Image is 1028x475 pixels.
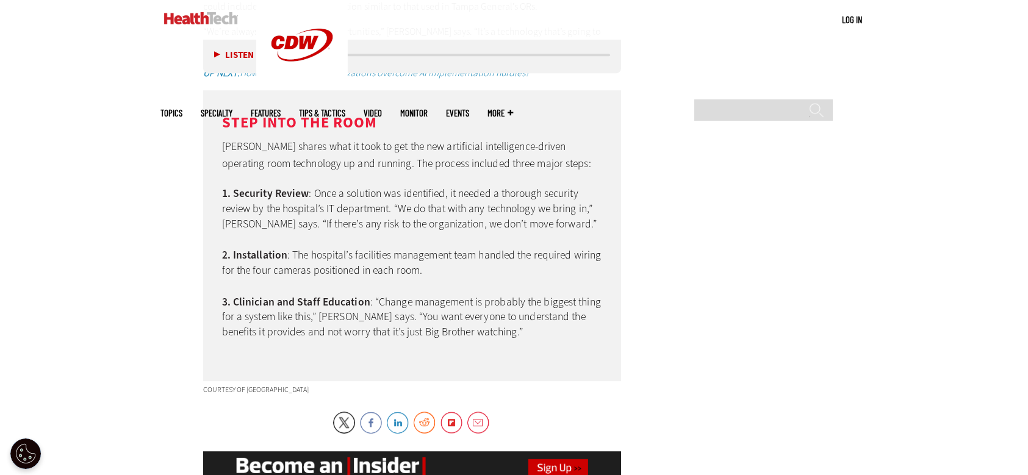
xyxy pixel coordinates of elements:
a: Events [446,109,469,118]
li: : Once a solution was identified, it needed a thorough security review by the hospital’s IT depar... [222,186,603,231]
span: Specialty [201,109,232,118]
button: Open Preferences [10,438,41,469]
strong: Installation [233,248,287,262]
a: Video [364,109,382,118]
span: Topics [160,109,182,118]
strong: Clinician and Staff Education [233,295,370,309]
img: Home [164,12,238,24]
span: More [487,109,513,118]
strong: Security Review [233,186,309,201]
li: : The hospital’s facilities management team handled the required wiring for the four cameras posi... [222,248,603,277]
a: Tips & Tactics [299,109,345,118]
a: Features [251,109,281,118]
div: User menu [842,13,862,26]
a: MonITor [400,109,428,118]
div: Courtesy of [GEOGRAPHIC_DATA] [203,386,622,393]
p: [PERSON_NAME] shares what it took to get the new artificial intelligence-driven operating room te... [222,138,603,172]
div: Cookie Settings [10,438,41,469]
a: CDW [256,80,348,93]
a: Log in [842,14,862,25]
li: : “Change management is probably the biggest thing for a system like this,” [PERSON_NAME] says. “... [222,295,603,340]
